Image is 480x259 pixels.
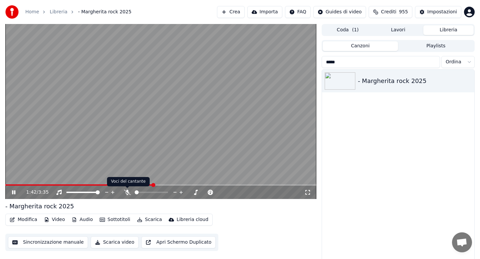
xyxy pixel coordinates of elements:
[373,25,423,35] button: Lavori
[25,9,131,15] nav: breadcrumb
[381,9,396,15] span: Crediti
[285,6,311,18] button: FAQ
[8,236,88,248] button: Sincronizzazione manuale
[38,189,49,196] span: 3:35
[427,9,457,15] div: Impostazioni
[141,236,216,248] button: Apri Schermo Duplicato
[217,6,244,18] button: Crea
[323,25,373,35] button: Coda
[415,6,461,18] button: Impostazioni
[5,5,19,19] img: youka
[134,215,165,224] button: Scarica
[452,232,472,252] div: Aprire la chat
[50,9,67,15] a: Libreria
[26,189,37,196] span: 1:42
[25,9,39,15] a: Home
[5,202,74,211] div: - Margherita rock 2025
[177,216,208,223] div: Libreria cloud
[107,177,150,186] div: Voci del cantante
[446,59,461,65] span: Ordina
[91,236,139,248] button: Scarica video
[97,215,133,224] button: Sottotitoli
[69,215,96,224] button: Audio
[26,189,42,196] div: /
[398,41,474,51] button: Playlists
[399,9,408,15] span: 955
[78,9,131,15] span: - Margherita rock 2025
[352,27,359,33] span: ( 1 )
[41,215,68,224] button: Video
[323,41,398,51] button: Canzoni
[7,215,40,224] button: Modifica
[358,76,472,86] div: - Margherita rock 2025
[369,6,412,18] button: Crediti955
[313,6,366,18] button: Guides di video
[423,25,474,35] button: Libreria
[247,6,282,18] button: Importa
